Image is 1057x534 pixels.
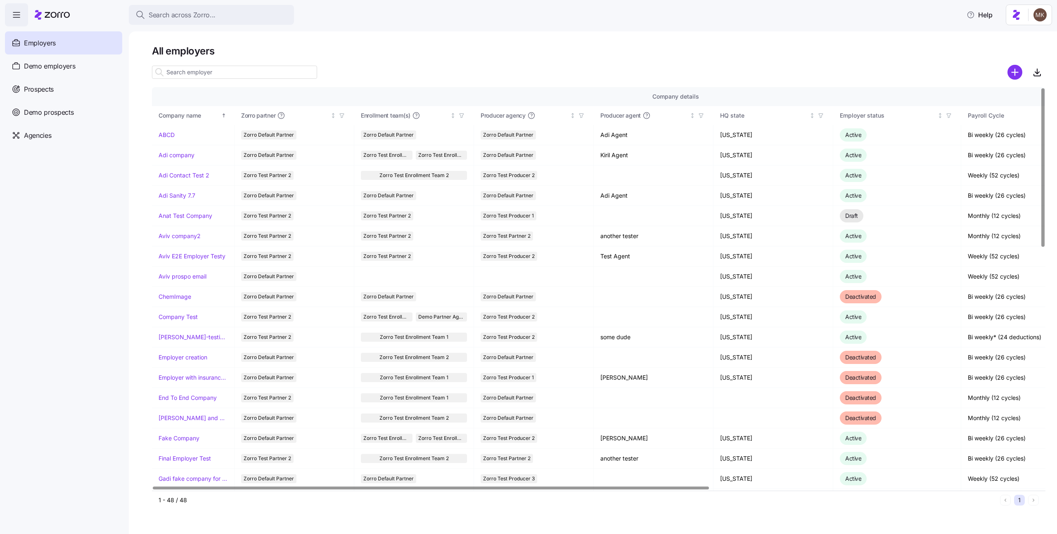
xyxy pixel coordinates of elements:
[244,454,291,463] span: Zorro Test Partner 2
[159,171,209,180] a: Adi Contact Test 2
[244,211,291,220] span: Zorro Test Partner 2
[129,5,294,25] button: Search across Zorro...
[379,413,449,423] span: Zorro Test Enrollment Team 2
[845,293,876,300] span: Deactivated
[363,232,411,241] span: Zorro Test Partner 2
[159,414,228,422] a: [PERSON_NAME] and ChemImage
[845,212,858,219] span: Draft
[418,312,465,321] span: Demo Partner Agency
[244,333,291,342] span: Zorro Test Partner 2
[845,172,861,179] span: Active
[845,354,876,361] span: Deactivated
[713,267,833,287] td: [US_STATE]
[594,125,713,145] td: Adi Agent
[159,191,195,200] a: Adi Sanity 7.7
[5,78,122,101] a: Prospects
[5,54,122,78] a: Demo employers
[845,414,876,421] span: Deactivated
[159,353,207,362] a: Employer creation
[379,454,449,463] span: Zorro Test Enrollment Team 2
[5,101,122,124] a: Demo prospects
[833,106,961,125] th: Employer statusNot sorted
[363,151,410,160] span: Zorro Test Enrollment Team 2
[720,111,808,120] div: HQ state
[363,434,410,443] span: Zorro Test Enrollment Team 2
[713,469,833,489] td: [US_STATE]
[594,186,713,206] td: Adi Agent
[159,373,228,382] a: Employer with insurance problems
[159,313,198,321] a: Company Test
[363,130,414,139] span: Zorro Default Partner
[713,206,833,226] td: [US_STATE]
[845,455,861,462] span: Active
[845,313,861,320] span: Active
[159,434,199,442] a: Fake Company
[418,434,465,443] span: Zorro Test Enrollment Team 1
[483,191,533,200] span: Zorro Default Partner
[713,428,833,449] td: [US_STATE]
[244,232,291,241] span: Zorro Test Partner 2
[363,252,411,261] span: Zorro Test Partner 2
[244,272,294,281] span: Zorro Default Partner
[159,151,194,159] a: Adi company
[1033,8,1047,21] img: 5ab780eebedb11a070f00e4a129a1a32
[235,106,354,125] th: Zorro partnerNot sorted
[481,111,526,120] span: Producer agency
[152,106,235,125] th: Company nameSorted ascending
[713,106,833,125] th: HQ stateNot sorted
[244,130,294,139] span: Zorro Default Partner
[483,252,535,261] span: Zorro Test Producer 2
[159,252,225,260] a: Aviv E2E Employer Testy
[483,434,535,443] span: Zorro Test Producer 2
[363,312,410,321] span: Zorro Test Enrollment Team 2
[379,171,449,180] span: Zorro Test Enrollment Team 2
[713,125,833,145] td: [US_STATE]
[244,191,294,200] span: Zorro Default Partner
[418,151,465,160] span: Zorro Test Enrollment Team 1
[1014,495,1025,506] button: 1
[594,428,713,449] td: [PERSON_NAME]
[845,273,861,280] span: Active
[713,307,833,327] td: [US_STATE]
[363,191,414,200] span: Zorro Default Partner
[845,394,876,401] span: Deactivated
[354,106,474,125] th: Enrollment team(s)Not sorted
[159,232,201,240] a: Aviv company2
[713,246,833,267] td: [US_STATE]
[845,333,861,340] span: Active
[363,474,414,483] span: Zorro Default Partner
[713,165,833,186] td: [US_STATE]
[483,151,533,160] span: Zorro Default Partner
[24,61,76,71] span: Demo employers
[244,312,291,321] span: Zorro Test Partner 2
[159,293,191,301] a: ChemImage
[244,171,291,180] span: Zorro Test Partner 2
[244,353,294,362] span: Zorro Default Partner
[159,475,228,483] a: Gadi fake company for test
[594,327,713,347] td: some dude
[379,353,449,362] span: Zorro Test Enrollment Team 2
[159,111,220,120] div: Company name
[690,113,695,118] div: Not sorted
[483,130,533,139] span: Zorro Default Partner
[600,111,641,120] span: Producer agent
[483,353,533,362] span: Zorro Default Partner
[244,434,294,443] span: Zorro Default Partner
[152,66,317,79] input: Search employer
[483,292,533,301] span: Zorro Default Partner
[483,232,531,241] span: Zorro Test Partner 2
[845,374,876,381] span: Deactivated
[5,124,122,147] a: Agencies
[845,253,861,260] span: Active
[24,107,74,118] span: Demo prospects
[221,113,227,118] div: Sorted ascending
[159,333,228,341] a: [PERSON_NAME]-testing-payroll
[594,449,713,469] td: another tester
[159,394,217,402] a: End To End Company
[380,333,448,342] span: Zorro Test Enrollment Team 1
[244,474,294,483] span: Zorro Default Partner
[570,113,576,118] div: Not sorted
[244,151,294,160] span: Zorro Default Partner
[474,106,594,125] th: Producer agencyNot sorted
[1007,65,1022,80] svg: add icon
